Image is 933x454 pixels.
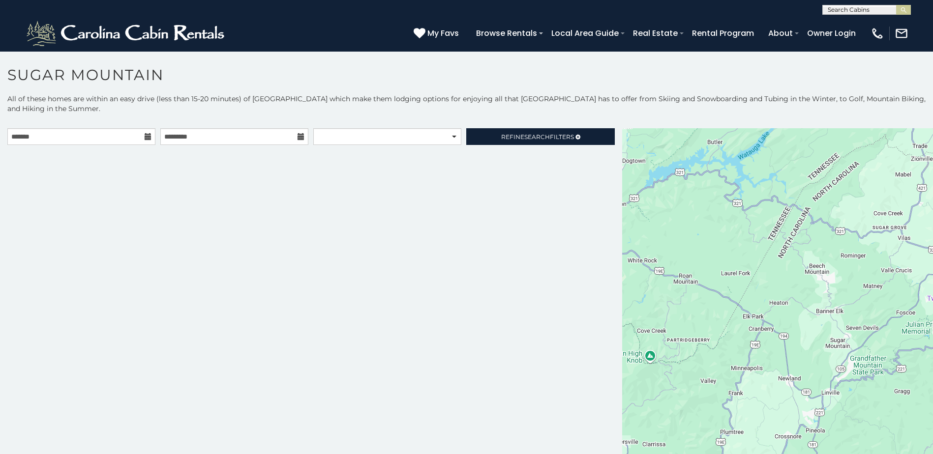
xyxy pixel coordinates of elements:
[895,27,908,40] img: mail-regular-white.png
[427,27,459,39] span: My Favs
[802,25,861,42] a: Owner Login
[501,133,574,141] span: Refine Filters
[871,27,884,40] img: phone-regular-white.png
[628,25,683,42] a: Real Estate
[466,128,614,145] a: RefineSearchFilters
[414,27,461,40] a: My Favs
[763,25,798,42] a: About
[546,25,624,42] a: Local Area Guide
[524,133,550,141] span: Search
[687,25,759,42] a: Rental Program
[25,19,229,48] img: White-1-2.png
[471,25,542,42] a: Browse Rentals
